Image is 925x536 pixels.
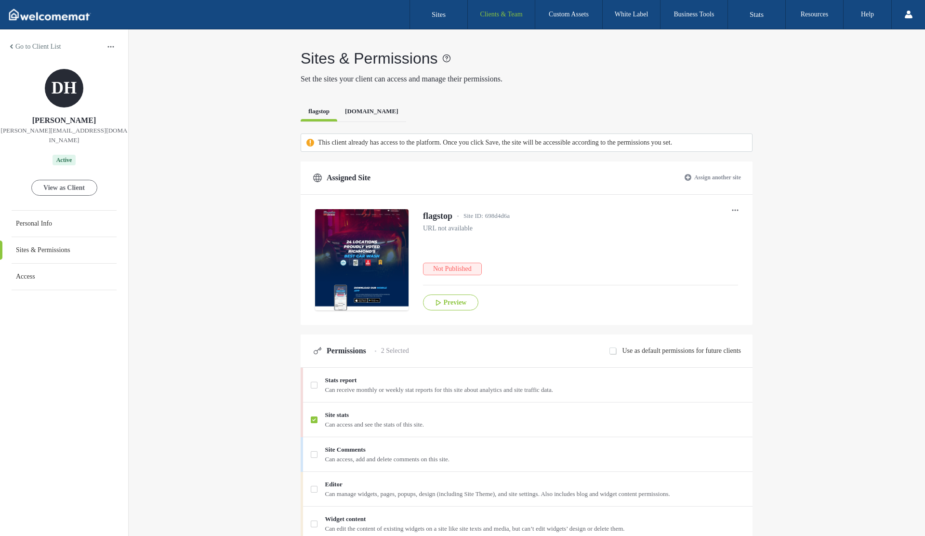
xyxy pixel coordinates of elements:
[423,263,482,275] label: Not Published
[301,49,438,68] span: Sites & Permissions
[325,410,745,420] span: Site stats
[16,246,70,254] label: Sites & Permissions
[325,489,745,499] span: Can manage widgets, pages, popups, design (including Site Theme), and site settings. Also include...
[423,211,452,221] span: flagstop
[674,11,714,18] label: Business Tools
[549,11,589,18] label: Custom Assets
[463,211,483,221] span: Site ID:
[622,342,741,360] label: Use as default permissions for future clients
[325,385,745,395] span: Can receive monthly or weekly stat reports for this site about analytics and site traffic data.
[308,107,330,115] span: flagstop
[325,524,745,534] span: Can edit the content of existing widgets on a site like site texts and media, but can’t edit widg...
[801,11,829,18] label: Resources
[15,43,61,51] label: Go to Client List
[485,211,510,221] span: 698d4d6a
[345,107,398,115] span: [DOMAIN_NAME]
[750,11,764,19] label: Stats
[318,134,672,151] label: This client already has access to the platform. Once you click Save, the site will be accessible ...
[327,346,366,356] span: Permissions
[432,11,446,19] label: Sites
[301,75,502,83] span: Set the sites your client can access and manage their permissions.
[325,445,745,455] span: Site Comments
[16,273,35,281] label: Access
[480,11,522,18] label: Clients & Team
[16,220,52,228] label: Personal Info
[45,69,83,107] div: DH
[56,156,72,164] div: Active
[327,173,370,183] span: Assigned Site
[615,11,648,18] label: White Label
[325,455,745,464] span: Can access, add and delete comments on this site.
[381,342,409,360] label: 2 Selected
[423,295,478,310] button: Preview
[325,480,745,489] span: Editor
[694,169,741,186] label: Assign another site
[31,180,97,196] button: View as Client
[325,514,745,524] span: Widget content
[325,375,745,385] span: Stats report
[423,225,473,232] label: URL not available
[861,11,874,18] label: Help
[325,420,745,429] span: Can access and see the stats of this site.
[32,115,96,126] span: [PERSON_NAME]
